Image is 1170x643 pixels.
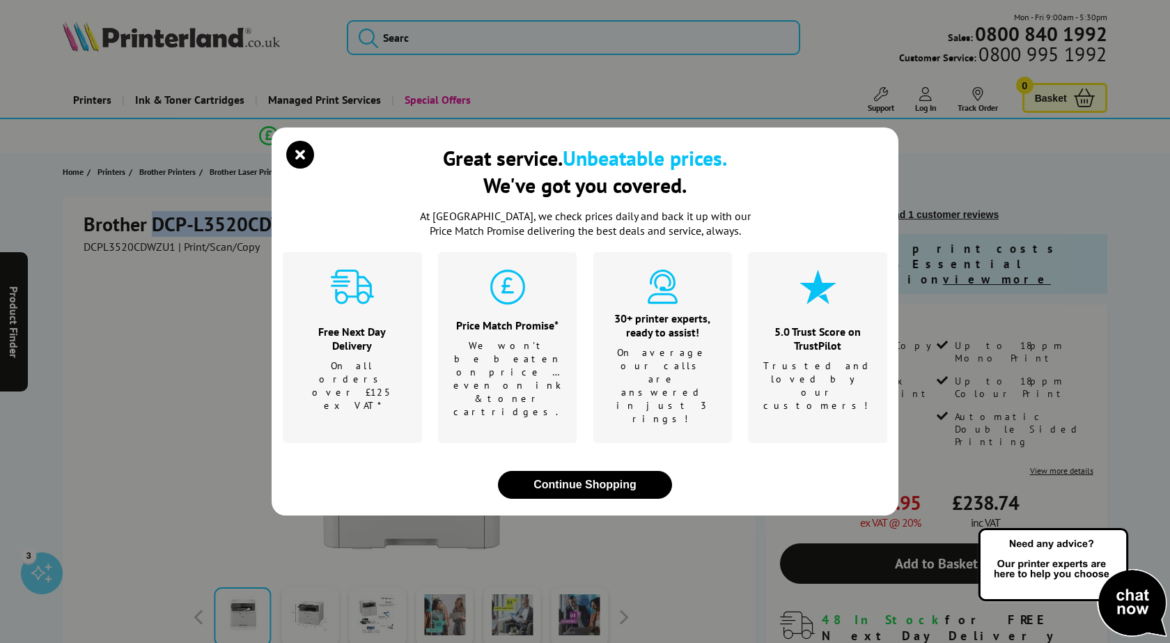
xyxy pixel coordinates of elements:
div: 5.0 Trust Score on TrustPilot [763,325,873,353]
div: 30+ printer experts, ready to assist! [611,311,715,339]
b: Unbeatable prices. [563,144,727,171]
div: Free Next Day Delivery [300,325,405,353]
div: Great service. We've got you covered. [443,144,727,199]
p: We won't be beaten on price …even on ink & toner cartridges. [453,339,562,419]
button: close modal [290,144,311,165]
p: On average our calls are answered in just 3 rings! [611,346,715,426]
div: Price Match Promise* [453,318,562,332]
p: At [GEOGRAPHIC_DATA], we check prices daily and back it up with our Price Match Promise deliverin... [411,209,759,238]
p: On all orders over £125 ex VAT* [300,359,405,412]
button: close modal [498,471,672,499]
p: Trusted and loved by our customers! [763,359,873,412]
img: Open Live Chat window [975,526,1170,640]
